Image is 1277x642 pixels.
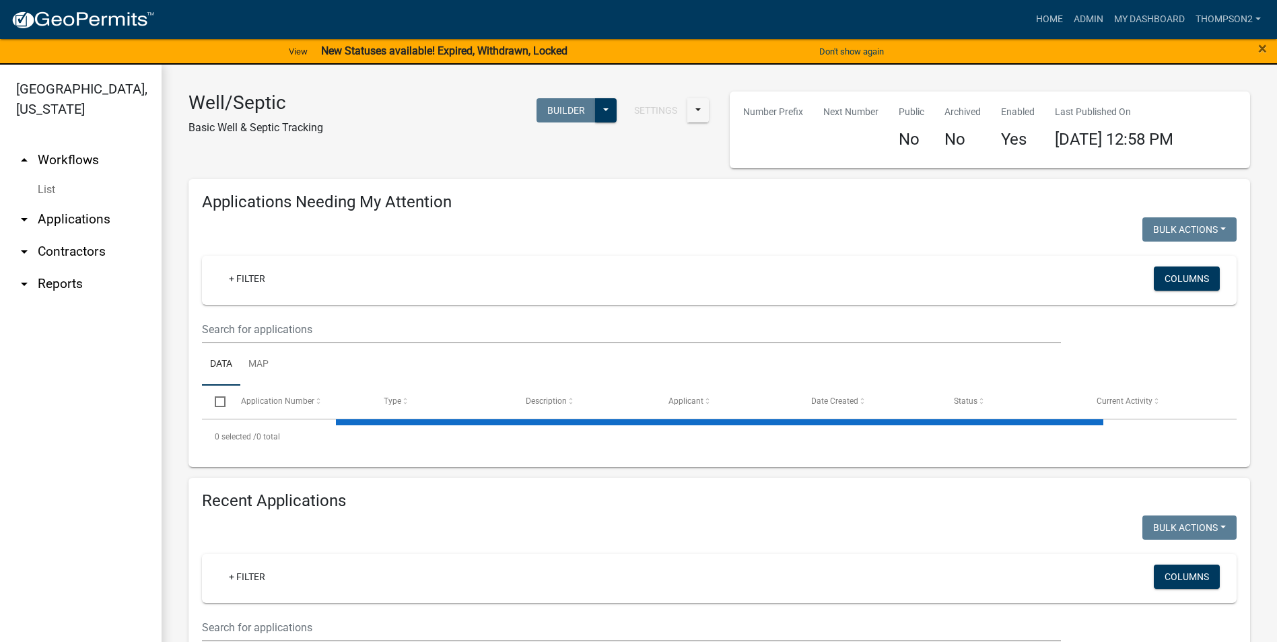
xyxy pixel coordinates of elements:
p: Last Published On [1055,105,1173,119]
button: Builder [537,98,596,122]
h4: No [944,130,981,149]
i: arrow_drop_down [16,211,32,227]
a: Thompson2 [1190,7,1266,32]
span: Date Created [811,396,858,406]
datatable-header-cell: Status [941,386,1084,418]
span: Type [384,396,401,406]
a: View [283,40,313,63]
input: Search for applications [202,614,1061,641]
i: arrow_drop_up [16,152,32,168]
button: Columns [1154,565,1220,589]
datatable-header-cell: Description [513,386,656,418]
a: + Filter [218,565,276,589]
a: Home [1031,7,1068,32]
datatable-header-cell: Application Number [228,386,370,418]
datatable-header-cell: Current Activity [1084,386,1227,418]
datatable-header-cell: Applicant [656,386,798,418]
h3: Well/Septic [188,92,323,114]
button: Close [1258,40,1267,57]
button: Bulk Actions [1142,515,1237,540]
button: Columns [1154,266,1220,291]
h4: No [899,130,924,149]
div: 0 total [202,420,1237,454]
span: [DATE] 12:58 PM [1055,130,1173,149]
h4: Applications Needing My Attention [202,192,1237,212]
span: Description [526,396,567,406]
p: Public [899,105,924,119]
i: arrow_drop_down [16,276,32,292]
h4: Yes [1001,130,1035,149]
datatable-header-cell: Type [370,386,513,418]
strong: New Statuses available! Expired, Withdrawn, Locked [321,44,567,57]
datatable-header-cell: Select [202,386,228,418]
button: Don't show again [814,40,889,63]
i: arrow_drop_down [16,244,32,260]
p: Number Prefix [743,105,803,119]
p: Basic Well & Septic Tracking [188,120,323,136]
span: × [1258,39,1267,58]
p: Archived [944,105,981,119]
span: 0 selected / [215,432,256,441]
input: Search for applications [202,316,1061,343]
button: Settings [623,98,688,122]
a: Map [240,343,277,386]
p: Enabled [1001,105,1035,119]
h4: Recent Applications [202,491,1237,511]
a: + Filter [218,266,276,291]
span: Status [954,396,977,406]
button: Bulk Actions [1142,217,1237,242]
span: Current Activity [1097,396,1152,406]
datatable-header-cell: Date Created [798,386,941,418]
span: Application Number [241,396,314,406]
p: Next Number [823,105,878,119]
span: Applicant [668,396,703,406]
a: Data [202,343,240,386]
a: Admin [1068,7,1109,32]
a: My Dashboard [1109,7,1190,32]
